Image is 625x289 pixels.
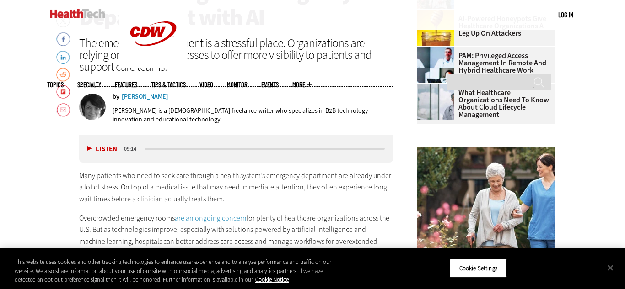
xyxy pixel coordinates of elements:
[199,81,213,88] a: Video
[417,147,555,249] img: nurse walks with senior woman through a garden
[417,84,458,91] a: doctor in front of clouds and reflective building
[47,81,64,88] span: Topics
[113,106,393,124] p: [PERSON_NAME] is a [DEMOGRAPHIC_DATA] freelance writer who specializes in B2B technology innovati...
[227,81,248,88] a: MonITor
[79,212,393,259] p: Overcrowded emergency rooms for plenty of healthcare organizations across the U.S. But as technol...
[15,257,344,284] div: This website uses cookies and other tracking technologies to enhance user experience and to analy...
[255,276,289,284] a: More information about your privacy
[151,81,186,88] a: Tips & Tactics
[175,213,247,223] a: are an ongoing concern
[417,89,549,118] a: What Healthcare Organizations Need To Know About Cloud Lifecycle Management
[87,146,117,152] button: Listen
[79,170,393,205] p: Many patients who need to seek care through a health system’s emergency department are already un...
[123,145,143,153] div: duration
[292,81,312,88] span: More
[558,11,573,19] a: Log in
[417,84,454,120] img: doctor in front of clouds and reflective building
[558,10,573,20] div: User menu
[115,81,137,88] a: Features
[119,60,188,70] a: CDW
[50,9,105,18] img: Home
[77,81,101,88] span: Specialty
[261,81,279,88] a: Events
[450,258,507,278] button: Cookie Settings
[600,257,620,278] button: Close
[79,135,393,163] div: media player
